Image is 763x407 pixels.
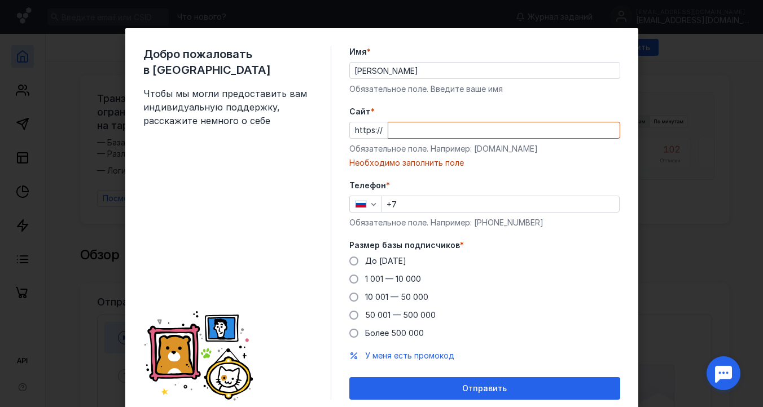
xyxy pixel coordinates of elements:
div: Необходимо заполнить поле [349,157,620,169]
span: Имя [349,46,367,57]
span: Чтобы мы могли предоставить вам индивидуальную поддержку, расскажите немного о себе [143,87,313,127]
span: 50 001 — 500 000 [365,310,436,320]
button: Отправить [349,377,620,400]
span: Телефон [349,180,386,191]
button: У меня есть промокод [365,350,454,361]
span: 10 001 — 50 000 [365,292,428,302]
span: Добро пожаловать в [GEOGRAPHIC_DATA] [143,46,313,78]
span: Отправить [462,384,507,393]
div: Обязательное поле. Введите ваше имя [349,83,620,95]
span: Размер базы подписчиков [349,240,460,251]
span: 1 001 — 10 000 [365,274,421,284]
span: Более 500 000 [365,328,424,338]
span: До [DATE] [365,256,406,266]
div: Обязательное поле. Например: [DOMAIN_NAME] [349,143,620,154]
div: Обязательное поле. Например: [PHONE_NUMBER] [349,217,620,228]
span: Cайт [349,106,371,117]
span: У меня есть промокод [365,351,454,360]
